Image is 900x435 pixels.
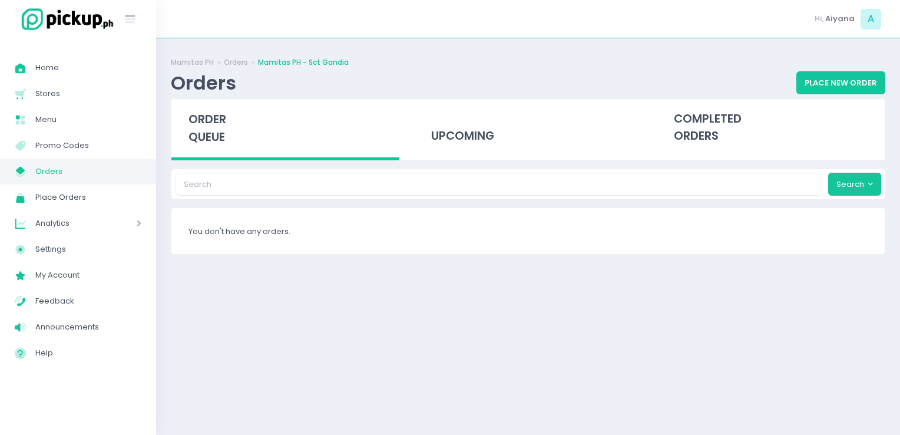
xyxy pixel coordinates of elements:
span: Help [35,345,141,361]
div: Orders [171,71,236,94]
span: Menu [35,112,141,127]
span: Feedback [35,294,141,309]
span: Announcements [35,319,141,335]
span: Promo Codes [35,138,141,153]
div: upcoming [414,99,642,157]
span: A [861,9,881,29]
a: Mamitas PH [171,57,214,68]
a: Orders [224,57,248,68]
span: Settings [35,242,141,257]
img: logo [15,6,115,32]
button: Search [828,173,881,195]
span: Place Orders [35,190,141,205]
span: Home [35,60,141,75]
input: Search [176,173,823,195]
span: order queue [188,111,226,145]
div: completed orders [657,99,885,157]
div: You don't have any orders. [171,208,885,254]
span: My Account [35,268,141,283]
span: Aiyana [825,13,855,25]
span: Analytics [35,216,103,231]
a: Mamitas PH - Sct Gandia [258,57,349,68]
span: Stores [35,86,141,101]
span: Hi, [815,13,823,25]
button: Place New Order [796,71,885,94]
span: Orders [35,164,141,179]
